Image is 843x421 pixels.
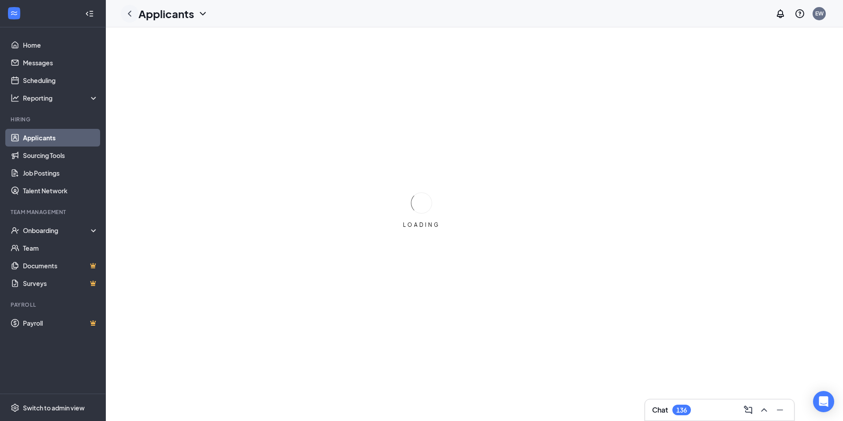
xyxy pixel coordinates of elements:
[23,274,98,292] a: SurveysCrown
[10,9,19,18] svg: WorkstreamLogo
[815,10,824,17] div: EW
[23,182,98,199] a: Talent Network
[23,129,98,147] a: Applicants
[652,405,668,415] h3: Chat
[23,164,98,182] a: Job Postings
[23,239,98,257] a: Team
[23,257,98,274] a: DocumentsCrown
[757,403,771,417] button: ChevronUp
[138,6,194,21] h1: Applicants
[813,391,834,412] div: Open Intercom Messenger
[759,405,769,415] svg: ChevronUp
[11,208,97,216] div: Team Management
[23,403,85,412] div: Switch to admin view
[775,8,786,19] svg: Notifications
[23,314,98,332] a: PayrollCrown
[399,221,444,229] div: LOADING
[23,94,99,102] div: Reporting
[11,94,19,102] svg: Analysis
[775,405,785,415] svg: Minimize
[741,403,755,417] button: ComposeMessage
[11,403,19,412] svg: Settings
[23,226,91,235] div: Onboarding
[11,116,97,123] div: Hiring
[795,8,805,19] svg: QuestionInfo
[773,403,787,417] button: Minimize
[23,147,98,164] a: Sourcing Tools
[743,405,753,415] svg: ComposeMessage
[23,54,98,71] a: Messages
[85,9,94,18] svg: Collapse
[124,8,135,19] svg: ChevronLeft
[23,36,98,54] a: Home
[23,71,98,89] a: Scheduling
[11,226,19,235] svg: UserCheck
[11,301,97,308] div: Payroll
[676,406,687,414] div: 136
[198,8,208,19] svg: ChevronDown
